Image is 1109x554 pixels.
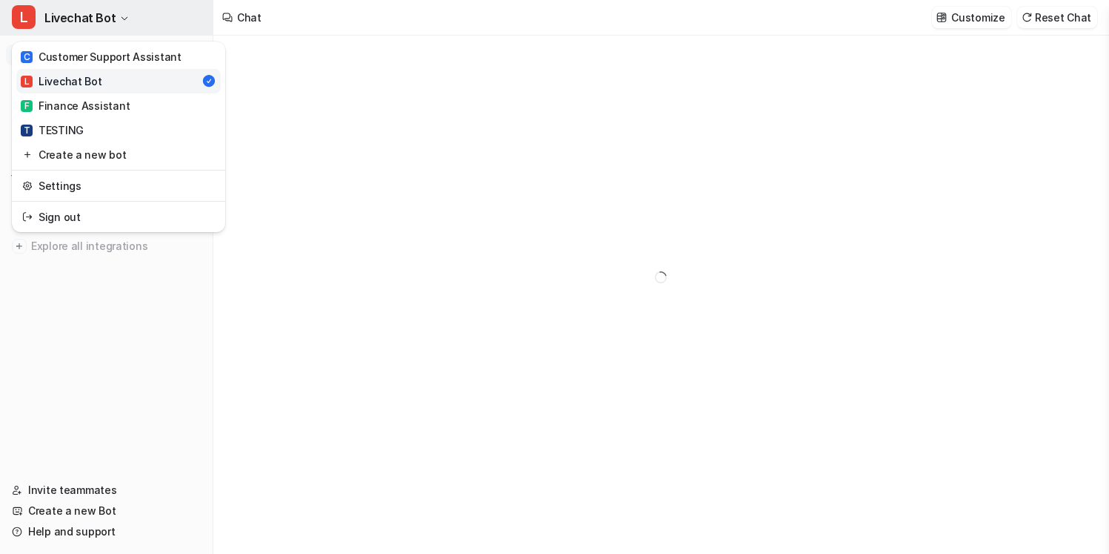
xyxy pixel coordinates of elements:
div: Customer Support Assistant [21,49,181,65]
a: Settings [16,174,221,198]
div: LLivechat Bot [12,42,225,232]
img: reset [22,147,33,162]
span: L [21,76,33,88]
div: TESTING [21,122,84,138]
img: reset [22,209,33,225]
span: L [12,5,36,29]
a: Sign out [16,205,221,229]
div: Finance Assistant [21,98,130,113]
span: C [21,51,33,63]
a: Create a new bot [16,142,221,167]
span: F [21,100,33,112]
span: T [21,125,33,136]
span: Livechat Bot [44,7,116,28]
img: reset [22,178,33,194]
div: Livechat Bot [21,73,102,89]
